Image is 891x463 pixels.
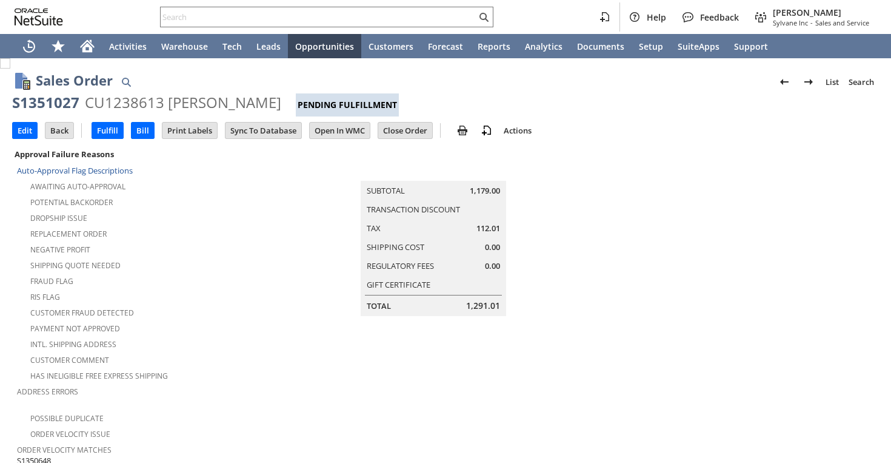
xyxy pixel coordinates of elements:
span: Help [647,12,666,23]
div: Approval Failure Reasons [12,146,270,162]
a: Documents [570,34,632,58]
span: Support [734,41,768,52]
span: Opportunities [295,41,354,52]
svg: Recent Records [22,39,36,53]
a: Auto-Approval Flag Descriptions [17,165,133,176]
a: Dropship Issue [30,213,87,223]
a: Possible Duplicate [30,413,104,424]
a: Gift Certificate [367,279,430,290]
a: Support [727,34,775,58]
img: Quick Find [119,75,133,89]
span: Feedback [700,12,739,23]
a: Leads [249,34,288,58]
input: Sync To Database [225,123,301,138]
a: Payment not approved [30,323,120,334]
h1: Sales Order [36,70,113,90]
a: Search [844,72,879,92]
a: Awaiting Auto-Approval [30,181,125,192]
span: - [810,18,813,27]
a: Transaction Discount [367,204,460,215]
a: Actions [499,125,536,136]
img: Next [801,75,816,89]
svg: Search [476,10,491,24]
a: Home [73,34,102,58]
input: Edit [13,123,37,138]
a: Customers [361,34,421,58]
span: Reports [478,41,510,52]
span: Customers [369,41,413,52]
a: Shipping Cost [367,242,424,252]
span: Setup [639,41,663,52]
a: Fraud Flag [30,276,73,286]
input: Back [45,123,73,138]
a: Tech [215,34,249,58]
span: Documents [577,41,624,52]
a: Address Errors [17,387,78,397]
span: 1,291.01 [466,300,500,312]
input: Close Order [378,123,432,138]
a: Tax [367,223,381,234]
input: Print Labels [162,123,217,138]
a: Customer Fraud Detected [30,308,134,318]
img: add-record.svg [479,123,494,138]
span: 112.01 [476,223,500,234]
a: List [821,72,844,92]
span: 0.00 [485,260,500,272]
svg: Home [80,39,95,53]
span: 1,179.00 [470,185,500,197]
a: Order Velocity Issue [30,429,110,439]
a: Regulatory Fees [367,260,434,271]
a: Recent Records [15,34,44,58]
a: Subtotal [367,185,405,196]
span: Leads [256,41,281,52]
a: RIS flag [30,292,60,302]
a: Order Velocity Matches [17,445,112,455]
div: Shortcuts [44,34,73,58]
span: Analytics [525,41,562,52]
a: Has Ineligible Free Express Shipping [30,371,168,381]
svg: Shortcuts [51,39,65,53]
a: Customer Comment [30,355,109,365]
span: Sylvane Inc [773,18,808,27]
div: CU1238613 [PERSON_NAME] [85,93,281,112]
a: Negative Profit [30,245,90,255]
span: Sales and Service [815,18,869,27]
a: Setup [632,34,670,58]
input: Bill [132,123,154,138]
span: SuiteApps [678,41,719,52]
span: [PERSON_NAME] [773,7,869,18]
span: 0.00 [485,242,500,253]
input: Fulfill [92,123,123,138]
svg: logo [15,8,63,25]
a: Shipping Quote Needed [30,260,121,271]
a: Forecast [421,34,470,58]
a: Analytics [518,34,570,58]
img: print.svg [455,123,470,138]
a: Reports [470,34,518,58]
a: Warehouse [154,34,215,58]
span: Warehouse [161,41,208,52]
div: Pending Fulfillment [296,93,399,117]
a: Potential Backorder [30,197,113,208]
a: Intl. Shipping Address [30,339,116,350]
img: Previous [777,75,792,89]
caption: Summary [361,161,506,181]
span: Forecast [428,41,463,52]
input: Search [161,10,476,24]
a: Activities [102,34,154,58]
span: Tech [222,41,242,52]
a: Replacement Order [30,229,107,239]
div: S1351027 [12,93,79,112]
a: Total [367,300,391,311]
input: Open In WMC [310,123,370,138]
a: SuiteApps [670,34,727,58]
a: Opportunities [288,34,361,58]
span: Activities [109,41,147,52]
